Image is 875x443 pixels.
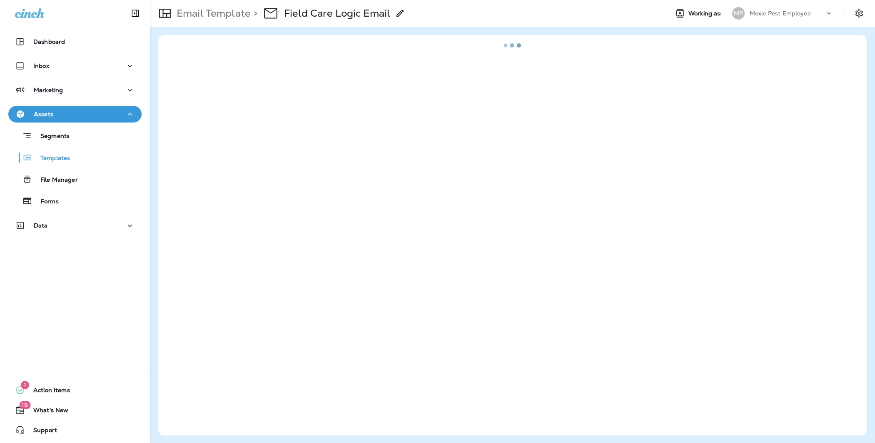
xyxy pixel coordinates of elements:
button: Collapse Sidebar [124,5,147,22]
p: Marketing [34,87,63,93]
p: Segments [32,133,70,141]
span: What's New [25,407,68,417]
button: Data [8,217,142,234]
span: Support [25,427,57,437]
button: Segments [8,127,142,145]
button: Assets [8,106,142,123]
button: Marketing [8,82,142,98]
p: Assets [34,111,53,118]
p: Dashboard [33,38,65,45]
button: Settings [852,6,867,21]
p: Templates [32,155,70,163]
p: File Manager [32,176,78,184]
span: 1 [21,381,29,389]
button: 19What's New [8,402,142,418]
button: File Manager [8,170,142,188]
span: Working as: [688,10,724,17]
span: 19 [19,401,30,409]
span: Action Items [25,387,70,397]
button: 1Action Items [8,382,142,398]
button: Dashboard [8,33,142,50]
div: MP [732,7,745,20]
button: Support [8,422,142,438]
p: Data [34,222,48,229]
button: Templates [8,149,142,166]
p: Field Care Logic Email [284,7,390,20]
p: Email Template [173,7,250,20]
p: > [250,7,257,20]
button: Forms [8,192,142,210]
p: Forms [32,198,59,206]
button: Inbox [8,58,142,74]
p: Inbox [33,63,49,69]
p: Moxie Pest Employee [750,10,811,17]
